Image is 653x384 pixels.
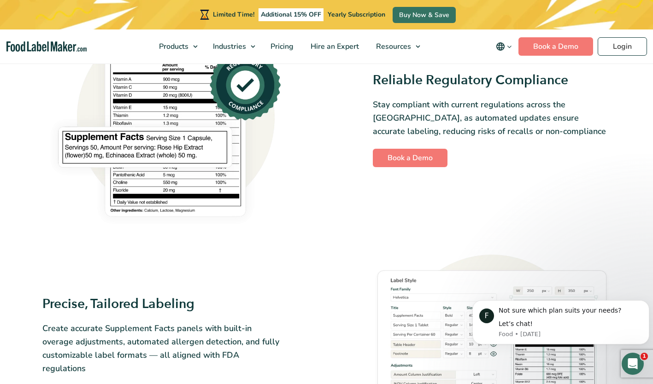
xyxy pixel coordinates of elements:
a: Resources [368,29,425,64]
iframe: Intercom notifications message [469,286,653,359]
span: Resources [373,41,412,52]
span: Hire an Expert [308,41,360,52]
iframe: Intercom live chat [622,353,644,375]
span: Yearly Subscription [328,10,385,19]
a: Book a Demo [518,37,593,56]
a: Buy Now & Save [393,7,456,23]
p: Create accurate Supplement Facts panels with built-in overage adjustments, automated allergen det... [42,322,281,375]
a: Login [598,37,647,56]
a: Hire an Expert [302,29,365,64]
span: 1 [641,353,648,360]
p: Stay compliant with current regulations across the [GEOGRAPHIC_DATA], as automated updates ensure... [373,98,611,138]
a: Pricing [262,29,300,64]
a: Book a Demo [373,149,447,167]
span: Additional 15% OFF [259,8,324,21]
h3: Reliable Regulatory Compliance [373,72,611,89]
h3: Precise, Tailored Labeling [42,296,281,313]
span: Pricing [268,41,294,52]
span: Industries [210,41,247,52]
a: Products [151,29,202,64]
a: Industries [205,29,260,64]
span: Products [156,41,189,52]
span: Limited Time! [213,10,254,19]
